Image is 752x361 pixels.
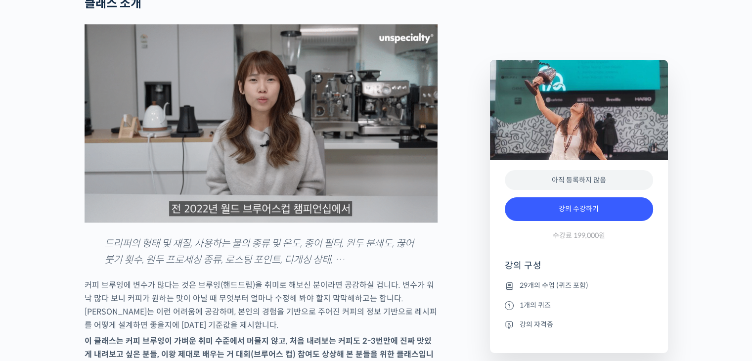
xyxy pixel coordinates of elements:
[553,231,605,240] span: 수강료 199,000원
[505,260,653,279] h4: 강의 구성
[153,294,165,302] span: 설정
[505,318,653,330] li: 강의 자격증
[85,278,438,332] p: 커피 브루잉에 변수가 많다는 것은 브루잉(핸드드립)을 취미로 해보신 분이라면 공감하실 겁니다. 변수가 워낙 많다 보니 커피가 원하는 맛이 아닐 때 무엇부터 얼마나 수정해 봐야...
[505,299,653,311] li: 1개의 퀴즈
[31,294,37,302] span: 홈
[65,279,128,304] a: 대화
[128,279,190,304] a: 설정
[90,294,102,302] span: 대화
[104,237,414,266] em: 드리퍼의 형태 및 재질, 사용하는 물의 종류 및 온도, 종이 필터, 원두 분쇄도, 끊어 붓기 횟수, 원두 프로세싱 종류, 로스팅 포인트, 디게싱 상태, …
[3,279,65,304] a: 홈
[505,280,653,292] li: 29개의 수업 (퀴즈 포함)
[505,197,653,221] a: 강의 수강하기
[505,170,653,190] div: 아직 등록하지 않음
